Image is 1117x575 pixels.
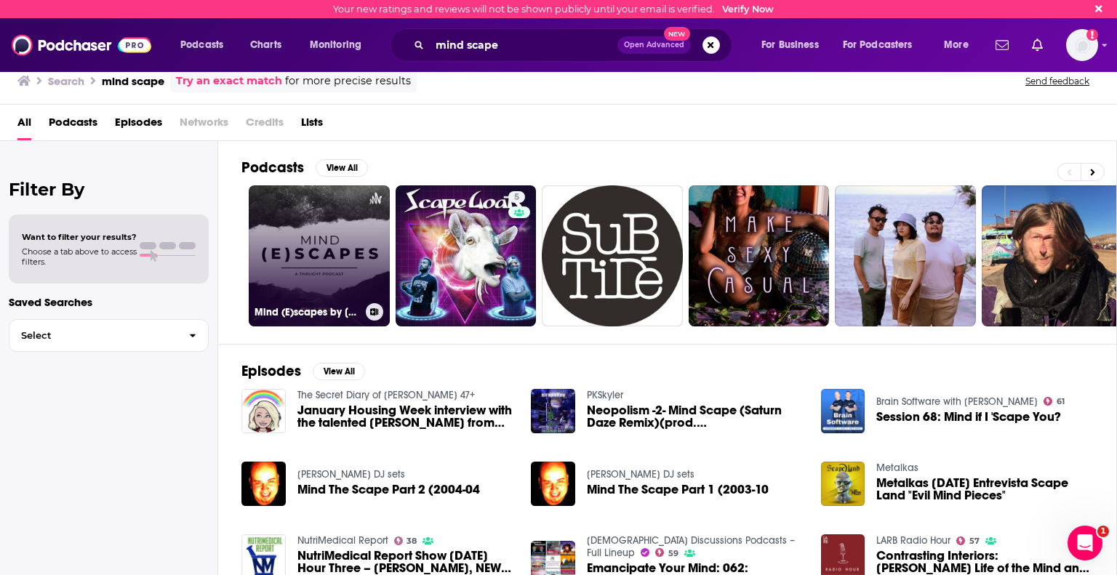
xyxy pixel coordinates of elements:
img: Podchaser - Follow, Share and Rate Podcasts [12,31,151,59]
a: All [17,110,31,140]
img: Metalkas 23-02-19 Entrevista Scape Land "Evil Mind Pieces" [821,462,865,506]
a: Mind The Scape Part 1 (2003-10 [587,483,769,496]
span: Monitoring [310,35,361,55]
button: open menu [300,33,380,57]
span: Networks [180,110,228,140]
span: for more precise results [285,73,411,89]
a: Try an exact match [176,73,282,89]
a: Mormon Discussions Podcasts – Full Lineup [587,534,795,559]
a: Jason Dunne DJ sets [587,468,694,480]
button: open menu [833,33,934,57]
span: Contrasting Interiors: [PERSON_NAME] Life of the Mind and [PERSON_NAME]' Scapegoat [876,550,1093,574]
a: 38 [394,536,417,545]
img: User Profile [1066,29,1098,61]
a: Jason Dunne DJ sets [297,468,405,480]
img: Mind The Scape Part 2 (2004-04 [241,462,286,506]
a: 5 [396,185,537,326]
span: 59 [668,550,678,557]
a: Session 68: Mind if I 'Scape You? [876,411,1061,423]
svg: Email not verified [1086,29,1098,41]
img: Mind The Scape Part 1 (2003-10 [531,462,575,506]
span: 1 [1097,526,1109,537]
a: NutriMedical Report [297,534,388,547]
button: open menu [934,33,987,57]
a: PKSkyler [587,389,623,401]
span: 61 [1057,398,1065,405]
a: Contrasting Interiors: Christine Smallwood's Life of the Mind and Sara Davis' Scapegoat [876,550,1093,574]
div: Search podcasts, credits, & more... [404,28,746,62]
span: More [944,35,969,55]
a: Lists [301,110,323,140]
a: Neopolism -2- Mind Scape (Saturn Daze Remix)(prod. BOSEBY) [587,404,804,429]
img: Session 68: Mind if I 'Scape You? [821,389,865,433]
span: Want to filter your results? [22,232,137,242]
a: Metalkas 23-02-19 Entrevista Scape Land "Evil Mind Pieces" [876,477,1093,502]
h2: Podcasts [241,158,304,177]
span: Open Advanced [624,41,684,49]
a: 59 [655,548,678,557]
span: For Podcasters [843,35,913,55]
button: open menu [751,33,837,57]
h2: Filter By [9,179,209,200]
h3: mind scape [102,74,164,88]
img: Neopolism -2- Mind Scape (Saturn Daze Remix)(prod. BOSEBY) [531,389,575,433]
span: Logged in as londonmking [1066,29,1098,61]
span: Select [9,331,177,340]
p: Saved Searches [9,295,209,309]
span: 38 [407,538,417,544]
button: open menu [170,33,242,57]
span: January Housing Week interview with the talented [PERSON_NAME] from Mind Scape Associates [297,404,514,429]
a: The Secret Diary of Marie Jenkins 47+ [297,389,475,401]
a: Verify Now [722,4,774,15]
h3: Mind (E)scapes by [PERSON_NAME] [255,306,360,318]
div: Your new ratings and reviews will not be shown publicly until your email is verified. [333,4,774,15]
button: Open AdvancedNew [617,36,691,54]
button: View All [316,159,368,177]
a: Charts [241,33,290,57]
h3: Search [48,74,84,88]
a: Show notifications dropdown [990,33,1014,57]
a: Show notifications dropdown [1026,33,1049,57]
input: Search podcasts, credits, & more... [430,33,617,57]
a: Mind (E)scapes by [PERSON_NAME] [249,185,390,326]
a: 5 [508,191,525,203]
a: Mind The Scape Part 2 (2004-04 [297,483,480,496]
a: PodcastsView All [241,158,368,177]
button: Select [9,319,209,352]
iframe: Intercom live chat [1068,526,1102,560]
h2: Episodes [241,362,301,380]
span: Choose a tab above to access filters. [22,246,137,267]
a: Metalkas [876,462,918,474]
button: Send feedback [1021,75,1094,87]
a: 57 [956,536,980,545]
a: Episodes [115,110,162,140]
img: January Housing Week interview with the talented Terry Hill from Mind Scape Associates [241,389,286,433]
a: EpisodesView All [241,362,365,380]
span: NutriMedical Report Show [DATE] Hour Three – [PERSON_NAME], NEW Video On [DOMAIN_NAME], Tour of P... [297,550,514,574]
span: Podcasts [180,35,223,55]
span: 57 [969,538,980,544]
span: Credits [246,110,284,140]
button: Show profile menu [1066,29,1098,61]
span: For Business [761,35,819,55]
a: 61 [1044,397,1065,406]
span: Neopolism -2- Mind Scape (Saturn Daze Remix)(prod. [GEOGRAPHIC_DATA]) [587,404,804,429]
a: LARB Radio Hour [876,534,950,547]
a: NutriMedical Report Show Monday October 1st 2018 Hour Three – Deborah Tavares, NEW Video On STOPt... [297,550,514,574]
a: Podcasts [49,110,97,140]
a: Brain Software with Mike Mandel [876,395,1038,408]
a: January Housing Week interview with the talented Terry Hill from Mind Scape Associates [297,404,514,429]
